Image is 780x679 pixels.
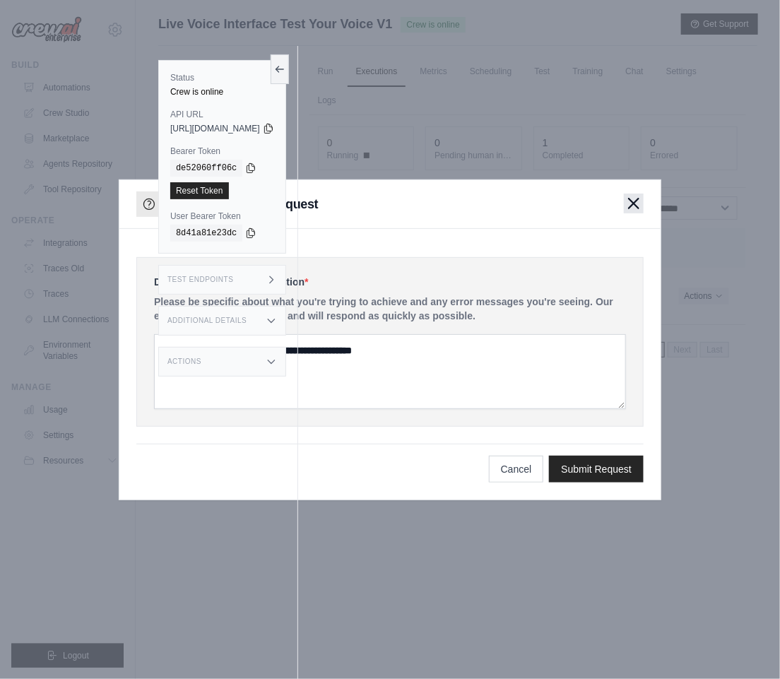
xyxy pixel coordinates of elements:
div: Crew is online [170,86,274,98]
p: Please be specific about what you're trying to achieve and any error messages you're seeing. Our ... [154,295,626,323]
code: 8d41a81e23dc [170,225,242,242]
h3: Additional Details [167,317,247,325]
button: Submit Request [549,456,644,483]
h3: Test Endpoints [167,276,234,284]
label: User Bearer Token [170,211,274,222]
label: Bearer Token [170,146,274,157]
code: de52060ff06c [170,160,242,177]
label: API URL [170,109,274,120]
a: Reset Token [170,182,229,199]
label: Describe your issue or question [154,275,626,289]
h3: Actions [167,358,201,366]
span: [URL][DOMAIN_NAME] [170,123,260,134]
button: Cancel [489,456,544,483]
label: Status [170,72,274,83]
